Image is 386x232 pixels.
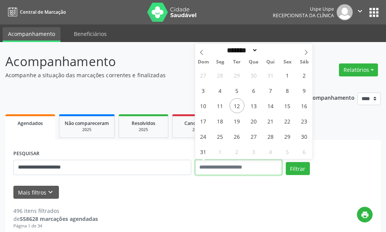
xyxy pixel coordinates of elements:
[213,83,228,98] span: Agosto 4, 2025
[297,144,312,159] span: Setembro 6, 2025
[13,215,98,223] div: de
[230,129,244,144] span: Agosto 26, 2025
[297,114,312,128] span: Agosto 23, 2025
[230,83,244,98] span: Agosto 5, 2025
[65,120,109,127] span: Não compareceram
[196,83,211,98] span: Agosto 3, 2025
[212,60,228,65] span: Seg
[258,46,283,54] input: Year
[20,9,66,15] span: Central de Marcação
[230,144,244,159] span: Setembro 2, 2025
[124,127,163,133] div: 2025
[296,60,313,65] span: Sáb
[356,7,364,15] i: 
[230,98,244,113] span: Agosto 12, 2025
[263,83,278,98] span: Agosto 7, 2025
[196,129,211,144] span: Agosto 24, 2025
[263,144,278,159] span: Setembro 4, 2025
[361,211,369,219] i: print
[213,68,228,83] span: Julho 28, 2025
[273,6,334,12] div: Uspe Uspe
[5,71,268,79] p: Acompanhe a situação das marcações correntes e finalizadas
[353,4,367,20] button: 
[3,27,60,42] a: Acompanhamento
[280,68,295,83] span: Agosto 1, 2025
[65,127,109,133] div: 2025
[297,68,312,83] span: Agosto 2, 2025
[213,98,228,113] span: Agosto 11, 2025
[287,92,355,102] p: Ano de acompanhamento
[280,144,295,159] span: Setembro 5, 2025
[246,83,261,98] span: Agosto 6, 2025
[246,68,261,83] span: Julho 30, 2025
[280,83,295,98] span: Agosto 8, 2025
[184,120,210,127] span: Cancelados
[246,129,261,144] span: Agosto 27, 2025
[263,129,278,144] span: Agosto 28, 2025
[297,129,312,144] span: Agosto 30, 2025
[367,6,381,19] button: apps
[273,12,334,19] span: Recepcionista da clínica
[132,120,155,127] span: Resolvidos
[280,129,295,144] span: Agosto 29, 2025
[297,83,312,98] span: Agosto 9, 2025
[245,60,262,65] span: Qua
[246,114,261,128] span: Agosto 20, 2025
[337,4,353,20] img: img
[196,68,211,83] span: Julho 27, 2025
[213,144,228,159] span: Setembro 1, 2025
[279,60,296,65] span: Sex
[13,148,39,160] label: PESQUISAR
[230,68,244,83] span: Julho 29, 2025
[339,63,378,76] button: Relatórios
[246,144,261,159] span: Setembro 3, 2025
[262,60,279,65] span: Qui
[20,215,98,222] strong: 558628 marcações agendadas
[263,68,278,83] span: Julho 31, 2025
[228,60,245,65] span: Ter
[357,207,373,222] button: print
[13,223,98,229] div: Página 1 de 34
[230,114,244,128] span: Agosto 19, 2025
[5,52,268,71] p: Acompanhamento
[213,129,228,144] span: Agosto 25, 2025
[280,114,295,128] span: Agosto 22, 2025
[46,188,55,196] i: keyboard_arrow_down
[68,27,112,41] a: Beneficiários
[196,144,211,159] span: Agosto 31, 2025
[195,60,212,65] span: Dom
[286,162,310,175] button: Filtrar
[13,186,59,199] button: Mais filtroskeyboard_arrow_down
[213,114,228,128] span: Agosto 18, 2025
[263,98,278,113] span: Agosto 14, 2025
[5,6,66,18] a: Central de Marcação
[225,46,258,54] select: Month
[196,114,211,128] span: Agosto 17, 2025
[178,127,216,133] div: 2025
[13,207,98,215] div: 496 itens filtrados
[263,114,278,128] span: Agosto 21, 2025
[196,98,211,113] span: Agosto 10, 2025
[246,98,261,113] span: Agosto 13, 2025
[297,98,312,113] span: Agosto 16, 2025
[18,120,43,127] span: Agendados
[280,98,295,113] span: Agosto 15, 2025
